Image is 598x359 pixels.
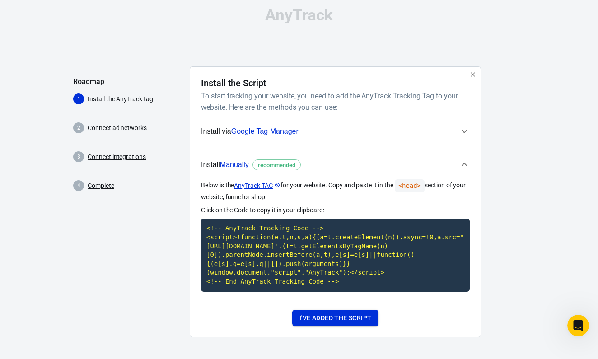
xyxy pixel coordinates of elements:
[255,161,299,170] span: recommended
[77,182,80,189] text: 4
[88,94,182,104] p: Install the AnyTrack tag
[201,78,266,89] h4: Install the Script
[73,7,525,23] div: AnyTrack
[201,150,470,180] button: InstallManuallyrecommended
[77,96,80,102] text: 1
[88,152,146,162] a: Connect integrations
[567,315,589,336] iframe: Intercom live chat
[201,120,470,143] button: Install viaGoogle Tag Manager
[77,154,80,160] text: 3
[201,90,466,113] h6: To start tracking your website, you need to add the AnyTrack Tracking Tag to your website. Here a...
[395,179,425,192] code: <head>
[88,123,147,133] a: Connect ad networks
[77,125,80,131] text: 2
[231,127,299,135] span: Google Tag Manager
[201,219,470,291] code: Click to copy
[73,77,182,86] h5: Roadmap
[220,161,249,168] span: Manually
[201,205,470,215] p: Click on the Code to copy it in your clipboard:
[88,181,114,191] a: Complete
[201,126,299,137] span: Install via
[234,181,280,191] a: AnyTrack TAG
[201,159,301,171] span: Install
[201,179,470,202] p: Below is the for your website. Copy and paste it in the section of your website, funnel or shop.
[292,310,378,326] button: I've added the script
